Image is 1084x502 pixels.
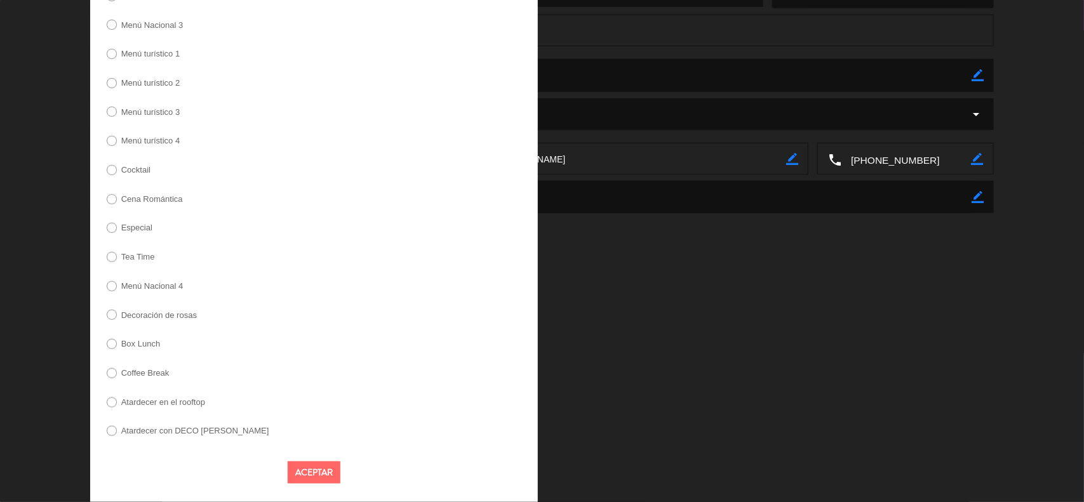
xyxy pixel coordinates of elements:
[121,195,183,203] label: Cena Romántica
[786,153,798,165] i: border_color
[969,107,984,122] i: arrow_drop_down
[972,153,984,165] i: border_color
[121,223,152,232] label: Especial
[972,69,984,81] i: border_color
[121,340,160,348] label: Box Lunch
[121,166,151,174] label: Cocktail
[121,426,269,435] label: Atardecer con DECO [PERSON_NAME]
[121,282,184,290] label: Menú Nacional 4
[827,152,841,166] i: local_phone
[121,311,197,319] label: Decoración de rosas
[121,21,184,29] label: Menú Nacional 3
[121,369,170,377] label: Coffee Break
[288,461,340,484] button: Aceptar
[121,136,180,145] label: Menú turístico 4
[121,79,180,87] label: Menú turístico 2
[121,108,180,116] label: Menú turístico 3
[121,253,155,261] label: Tea Time
[121,398,205,406] label: Atardecer en el rooftop
[972,191,984,203] i: border_color
[121,50,180,58] label: Menú turístico 1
